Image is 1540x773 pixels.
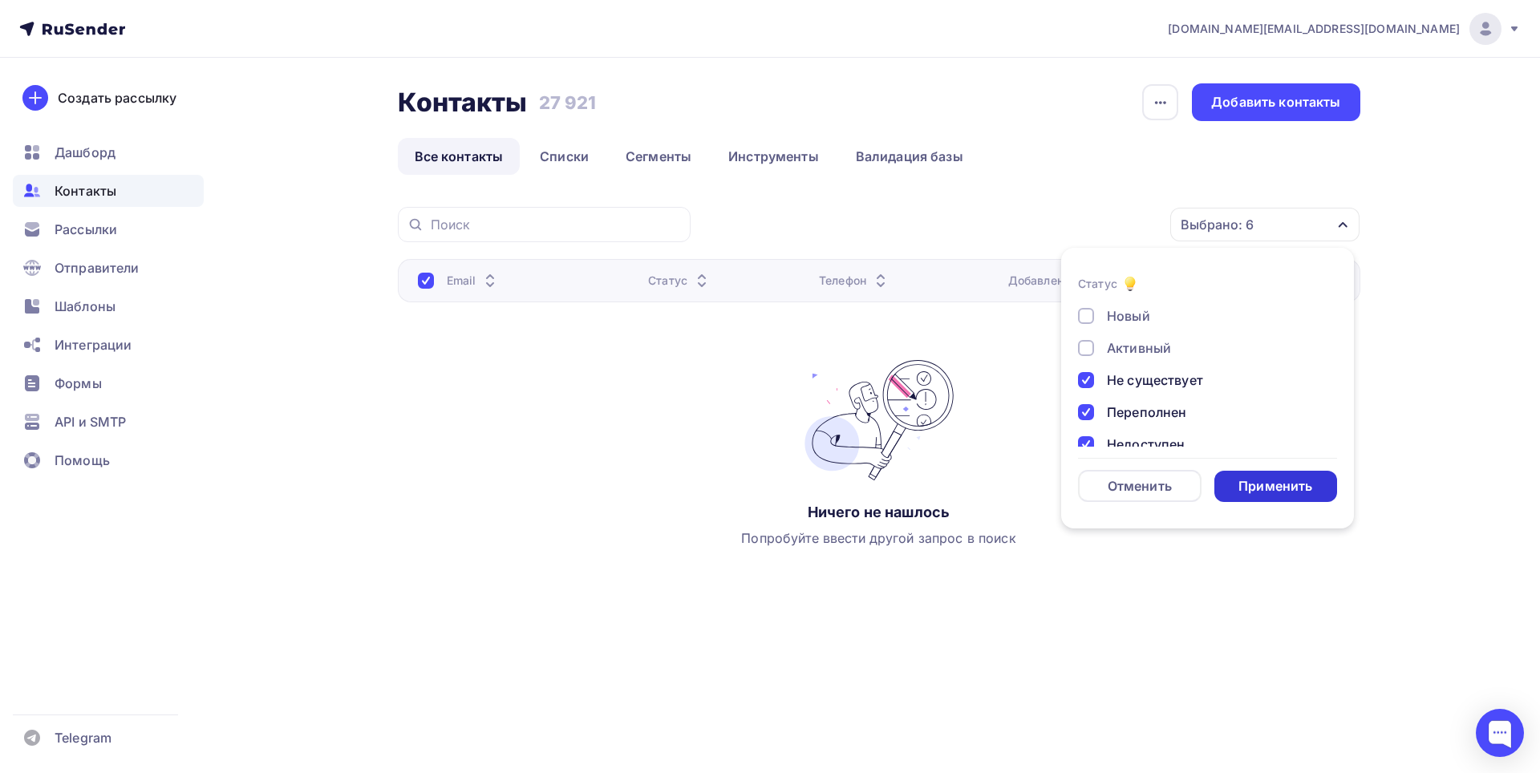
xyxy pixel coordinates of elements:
[55,728,111,747] span: Telegram
[648,273,711,289] div: Статус
[13,136,204,168] a: Дашборд
[1168,21,1460,37] span: [DOMAIN_NAME][EMAIL_ADDRESS][DOMAIN_NAME]
[1168,13,1521,45] a: [DOMAIN_NAME][EMAIL_ADDRESS][DOMAIN_NAME]
[741,528,1015,548] div: Попробуйте ввести другой запрос в поиск
[1078,276,1117,292] div: Статус
[1169,207,1360,242] button: Выбрано: 6
[55,220,117,239] span: Рассылки
[398,138,521,175] a: Все контакты
[58,88,176,107] div: Создать рассылку
[609,138,708,175] a: Сегменты
[539,91,597,114] h3: 27 921
[1107,370,1203,390] div: Не существует
[1238,477,1312,496] div: Применить
[447,273,500,289] div: Email
[55,181,116,200] span: Контакты
[55,451,110,470] span: Помощь
[1107,403,1186,422] div: Переполнен
[55,143,115,162] span: Дашборд
[13,290,204,322] a: Шаблоны
[13,252,204,284] a: Отправители
[13,175,204,207] a: Контакты
[55,412,126,431] span: API и SMTP
[839,138,980,175] a: Валидация базы
[1061,248,1354,528] ul: Выбрано: 6
[808,503,950,522] div: Ничего не нашлось
[431,216,681,233] input: Поиск
[1108,476,1172,496] div: Отменить
[523,138,606,175] a: Списки
[711,138,836,175] a: Инструменты
[1181,215,1254,234] div: Выбрано: 6
[55,374,102,393] span: Формы
[13,213,204,245] a: Рассылки
[13,367,204,399] a: Формы
[55,297,115,316] span: Шаблоны
[55,335,132,354] span: Интеграции
[398,87,528,119] h2: Контакты
[1107,306,1150,326] div: Новый
[1107,338,1171,358] div: Активный
[1211,93,1340,111] div: Добавить контакты
[1008,273,1088,289] div: Добавлен
[1107,435,1185,454] div: Недоступен
[55,258,140,277] span: Отправители
[819,273,890,289] div: Телефон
